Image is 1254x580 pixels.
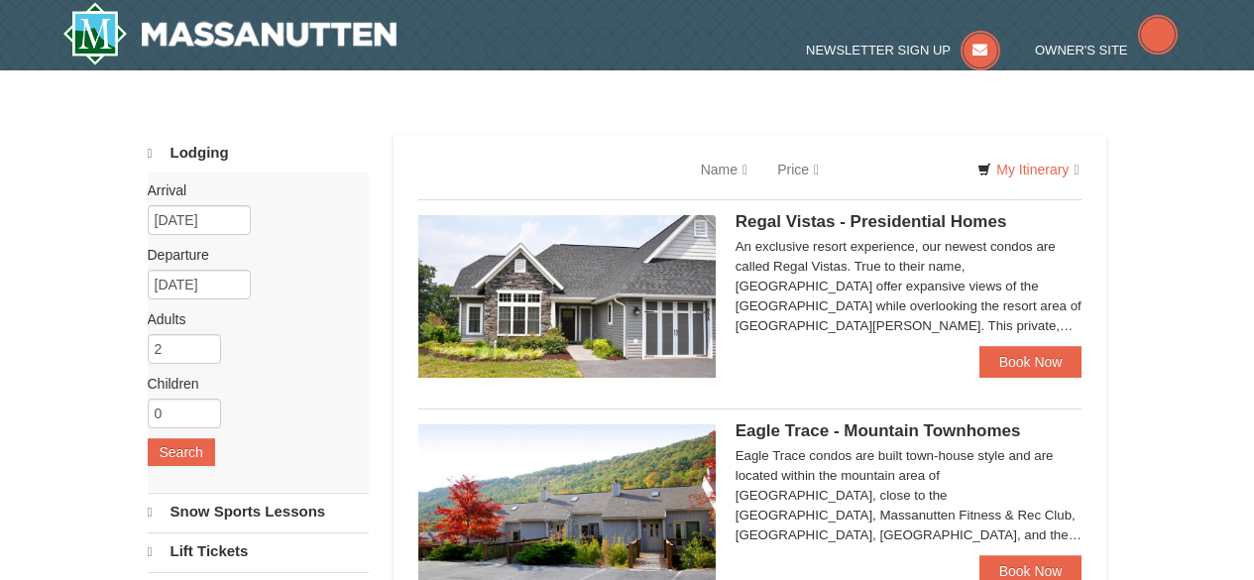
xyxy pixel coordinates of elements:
a: Price [762,150,834,189]
span: Eagle Trace - Mountain Townhomes [736,421,1021,440]
a: Owner's Site [1035,43,1178,58]
span: Newsletter Sign Up [806,43,951,58]
button: Search [148,438,215,466]
a: Snow Sports Lessons [148,493,369,530]
a: Lodging [148,135,369,172]
div: An exclusive resort experience, our newest condos are called Regal Vistas. True to their name, [G... [736,237,1083,336]
a: Newsletter Sign Up [806,43,1000,58]
label: Arrival [148,180,354,200]
div: Eagle Trace condos are built town-house style and are located within the mountain area of [GEOGRA... [736,446,1083,545]
a: My Itinerary [965,155,1091,184]
a: Massanutten Resort [62,2,398,65]
label: Departure [148,245,354,265]
label: Adults [148,309,354,329]
span: Owner's Site [1035,43,1128,58]
img: 19218991-1-902409a9.jpg [418,215,716,378]
a: Book Now [979,346,1083,378]
span: Regal Vistas - Presidential Homes [736,212,1007,231]
a: Name [686,150,762,189]
a: Lift Tickets [148,532,369,570]
img: Massanutten Resort Logo [62,2,398,65]
label: Children [148,374,354,394]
